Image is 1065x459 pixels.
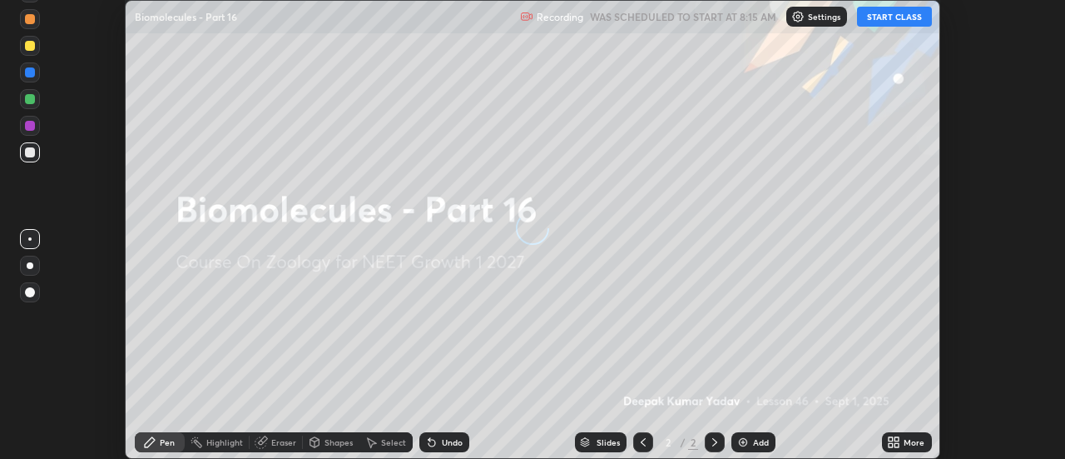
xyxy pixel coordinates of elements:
p: Recording [537,11,583,23]
img: recording.375f2c34.svg [520,10,533,23]
div: Shapes [324,438,353,447]
img: add-slide-button [736,436,750,449]
p: Biomolecules - Part 16 [135,10,237,23]
div: / [680,437,685,447]
div: Eraser [271,438,296,447]
div: Slides [597,438,620,447]
div: Undo [442,438,463,447]
img: class-settings-icons [791,10,805,23]
div: 2 [660,437,676,447]
div: Add [753,438,769,447]
h5: WAS SCHEDULED TO START AT 8:15 AM [590,9,776,24]
div: Select [381,438,406,447]
button: START CLASS [857,7,932,27]
div: Pen [160,438,175,447]
p: Settings [808,12,840,21]
div: 2 [688,435,698,450]
div: Highlight [206,438,243,447]
div: More [904,438,924,447]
